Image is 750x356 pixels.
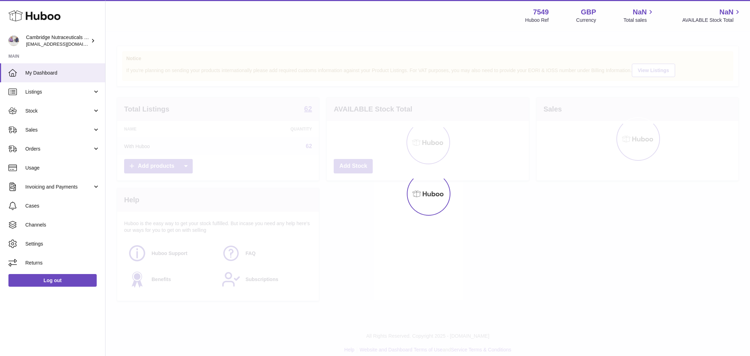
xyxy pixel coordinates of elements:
[581,7,596,17] strong: GBP
[719,7,733,17] span: NaN
[25,222,100,228] span: Channels
[25,184,92,190] span: Invoicing and Payments
[576,17,596,24] div: Currency
[25,241,100,247] span: Settings
[623,17,655,24] span: Total sales
[25,203,100,209] span: Cases
[525,17,549,24] div: Huboo Ref
[26,41,103,47] span: [EMAIL_ADDRESS][DOMAIN_NAME]
[633,7,647,17] span: NaN
[25,165,100,171] span: Usage
[682,7,742,24] a: NaN AVAILABLE Stock Total
[8,274,97,287] a: Log out
[25,146,92,152] span: Orders
[8,36,19,46] img: qvc@camnutra.com
[25,89,92,95] span: Listings
[25,108,92,114] span: Stock
[25,70,100,76] span: My Dashboard
[533,7,549,17] strong: 7549
[26,34,89,47] div: Cambridge Nutraceuticals Ltd
[682,17,742,24] span: AVAILABLE Stock Total
[25,260,100,266] span: Returns
[25,127,92,133] span: Sales
[623,7,655,24] a: NaN Total sales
